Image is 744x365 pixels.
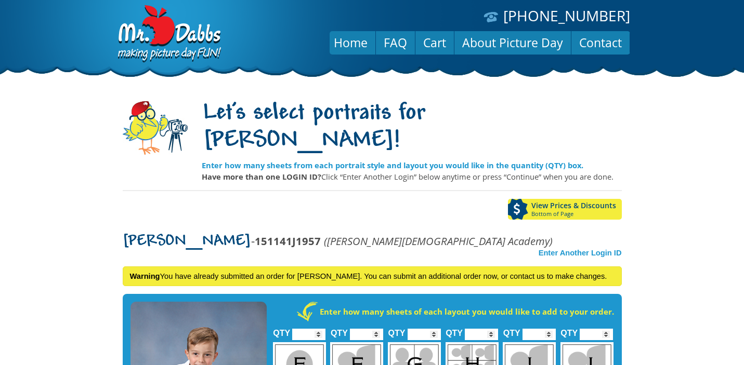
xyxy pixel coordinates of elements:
label: QTY [273,317,290,343]
a: Home [326,30,375,55]
strong: Have more than one LOGIN ID? [202,171,321,182]
label: QTY [388,317,406,343]
img: Dabbs Company [114,5,223,63]
p: - [123,235,553,247]
label: QTY [446,317,463,343]
span: Bottom of Page [531,211,622,217]
h1: Let's select portraits for [PERSON_NAME]! [202,100,622,155]
a: Contact [571,30,630,55]
a: FAQ [376,30,415,55]
img: camera-mascot [123,101,188,155]
label: QTY [503,317,520,343]
span: [PERSON_NAME] [123,233,251,250]
em: ([PERSON_NAME][DEMOGRAPHIC_DATA] Academy) [324,234,553,248]
label: QTY [331,317,348,343]
strong: Warning [130,272,160,280]
label: QTY [560,317,578,343]
a: [PHONE_NUMBER] [503,6,630,25]
strong: 151141J1957 [255,234,321,248]
a: About Picture Day [454,30,571,55]
p: Click “Enter Another Login” below anytime or press “Continue” when you are done. [202,171,622,182]
div: You have already submitted an order for [PERSON_NAME]. You can submit an additional order now, or... [123,266,622,286]
strong: Enter how many sheets from each portrait style and layout you would like in the quantity (QTY) box. [202,160,583,170]
a: Cart [415,30,454,55]
a: View Prices & DiscountsBottom of Page [508,199,622,220]
a: Enter Another Login ID [539,249,622,257]
strong: Enter how many sheets of each layout you would like to add to your order. [320,306,614,317]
